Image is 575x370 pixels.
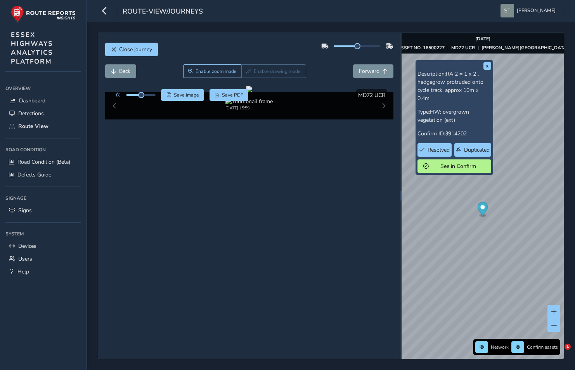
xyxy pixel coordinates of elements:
span: Detections [18,110,44,117]
span: [PERSON_NAME] [517,4,556,17]
button: PDF [210,89,249,101]
button: Close journey [105,43,158,56]
img: rr logo [11,5,76,23]
button: Duplicated [454,143,491,157]
button: Forward [353,64,393,78]
a: Help [5,265,81,278]
span: See in Confirm [431,163,485,170]
a: Users [5,252,81,265]
span: ESSEX HIGHWAYS ANALYTICS PLATFORM [11,30,53,66]
p: Type: [417,108,491,124]
div: Overview [5,83,81,94]
span: Enable zoom mode [196,68,237,74]
a: Detections [5,107,81,120]
span: Network [491,344,509,350]
span: Close journey [119,46,152,53]
span: Help [17,268,29,275]
a: Signs [5,204,81,217]
div: Signage [5,192,81,204]
button: Resolved [417,143,452,157]
span: 3914202 [445,130,467,137]
button: Save [161,89,204,101]
div: | | [397,45,568,51]
strong: [PERSON_NAME][GEOGRAPHIC_DATA] [481,45,568,51]
span: 1 [565,344,571,350]
div: Road Condition [5,144,81,156]
div: Map marker [478,202,488,218]
span: Devices [18,242,36,250]
button: x [483,62,491,70]
span: Save PDF [222,92,243,98]
p: Description: [417,70,491,102]
a: Devices [5,240,81,252]
iframe: Intercom live chat [549,344,567,362]
div: System [5,228,81,240]
span: Route View [18,123,48,130]
div: [DATE] 15:59 [225,105,273,111]
a: Road Condition (Beta) [5,156,81,168]
span: Dashboard [19,97,45,104]
span: Save image [174,92,199,98]
button: See in Confirm [417,159,491,173]
span: Users [18,255,32,263]
img: diamond-layout [501,4,514,17]
span: Defects Guide [17,171,51,178]
span: Signs [18,207,32,214]
span: Confirm assets [527,344,558,350]
span: HW: overgrown vegetation (ext) [417,108,469,124]
span: Duplicated [464,146,490,154]
span: Forward [359,67,379,75]
span: Resolved [428,146,450,154]
p: Confirm ID: [417,130,491,138]
strong: [DATE] [475,36,490,42]
span: MD72 UCR [358,92,385,99]
strong: MD72 UCR [451,45,475,51]
span: Back [119,67,130,75]
span: Road Condition (Beta) [17,158,70,166]
button: Zoom [183,64,242,78]
strong: ASSET NO. 16500227 [397,45,445,51]
a: Defects Guide [5,168,81,181]
button: [PERSON_NAME] [501,4,558,17]
a: Dashboard [5,94,81,107]
span: route-view/journeys [123,7,203,17]
button: Back [105,64,136,78]
a: Route View [5,120,81,133]
span: RA 2 = 1 x 2 , hedgegrow protruded onto cycle track, approx 10m x 0.4m [417,70,483,102]
img: Thumbnail frame [225,98,273,105]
